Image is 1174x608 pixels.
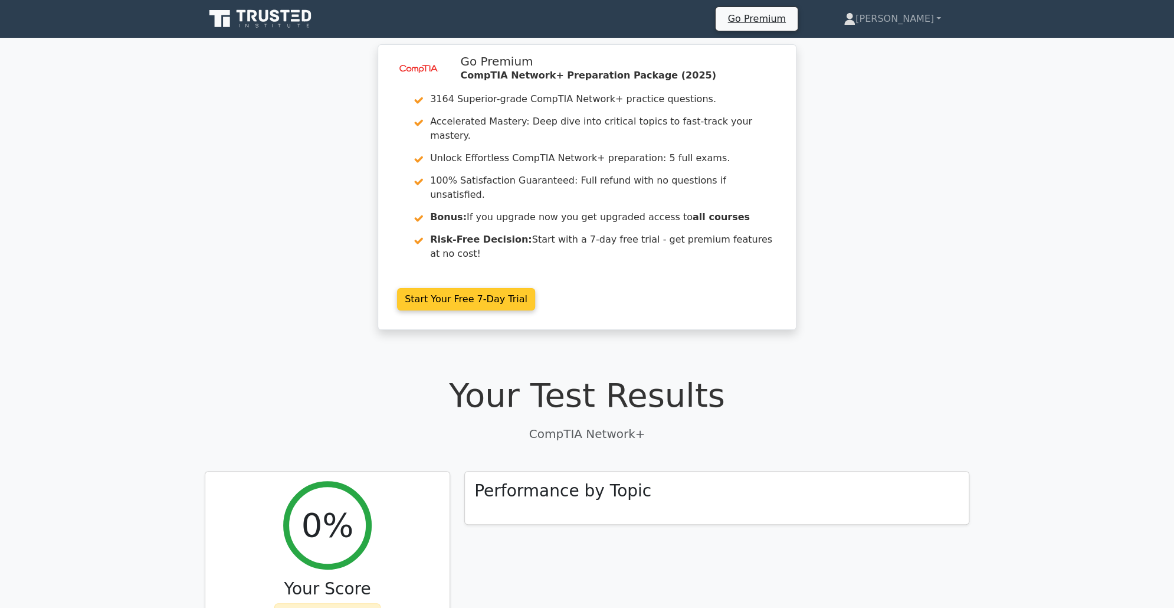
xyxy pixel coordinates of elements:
h2: 0% [301,505,354,545]
h1: Your Test Results [205,375,969,415]
p: CompTIA Network+ [205,425,969,443]
a: Go Premium [720,11,792,27]
h3: Performance by Topic [474,481,651,501]
h3: Your Score [215,579,440,599]
a: [PERSON_NAME] [815,7,969,31]
a: Start Your Free 7-Day Trial [397,288,535,310]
